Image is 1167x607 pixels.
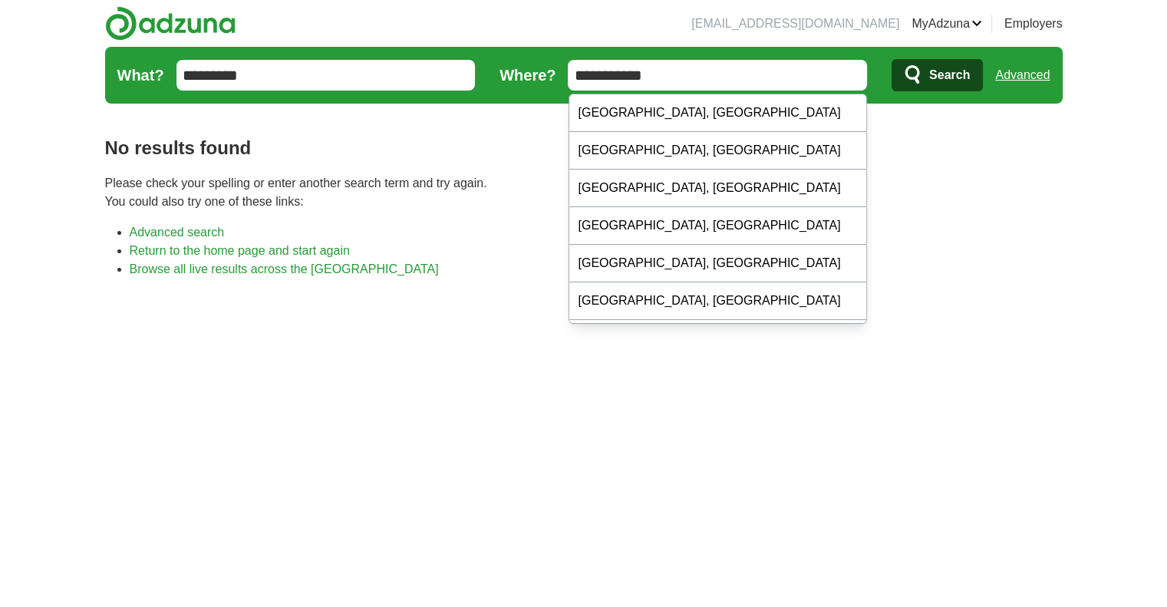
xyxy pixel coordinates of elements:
div: [GEOGRAPHIC_DATA], [GEOGRAPHIC_DATA] [569,282,867,320]
div: [GEOGRAPHIC_DATA], [GEOGRAPHIC_DATA] [569,207,867,245]
span: Search [929,60,970,91]
a: Advanced [995,60,1050,91]
div: [GEOGRAPHIC_DATA], [GEOGRAPHIC_DATA] [569,245,867,282]
div: [GEOGRAPHIC_DATA], [GEOGRAPHIC_DATA] [569,320,867,358]
a: MyAdzuna [912,15,982,33]
label: Where? [499,64,555,87]
label: What? [117,64,164,87]
a: Browse all live results across the [GEOGRAPHIC_DATA] [130,262,439,275]
img: Adzuna logo [105,6,236,41]
a: Return to the home page and start again [130,244,350,257]
p: Please check your spelling or enter another search term and try again. You could also try one of ... [105,174,1063,211]
div: [GEOGRAPHIC_DATA], [GEOGRAPHIC_DATA] [569,132,867,170]
button: Search [892,59,983,91]
div: [GEOGRAPHIC_DATA], [GEOGRAPHIC_DATA] [569,170,867,207]
li: [EMAIL_ADDRESS][DOMAIN_NAME] [691,15,899,33]
h1: No results found [105,134,1063,162]
div: [GEOGRAPHIC_DATA], [GEOGRAPHIC_DATA] [569,94,867,132]
a: Employers [1004,15,1063,33]
a: Advanced search [130,226,225,239]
